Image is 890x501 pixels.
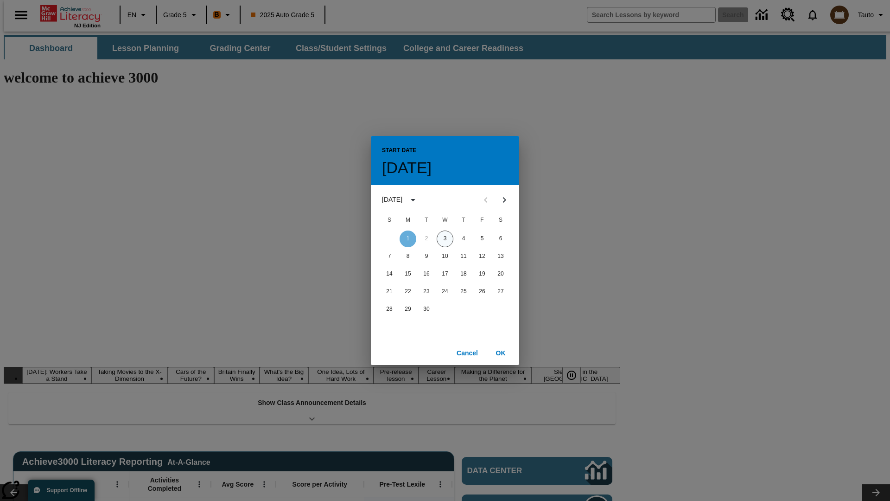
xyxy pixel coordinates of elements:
[455,283,472,300] button: 25
[486,345,515,362] button: OK
[418,283,435,300] button: 23
[474,283,490,300] button: 26
[492,211,509,230] span: Saturday
[400,283,416,300] button: 22
[400,266,416,283] button: 15
[474,248,490,265] button: 12
[381,283,398,300] button: 21
[400,248,416,265] button: 8
[382,195,402,205] div: [DATE]
[455,211,472,230] span: Thursday
[474,266,490,283] button: 19
[437,248,453,265] button: 10
[400,301,416,318] button: 29
[492,248,509,265] button: 13
[492,231,509,247] button: 6
[437,266,453,283] button: 17
[381,248,398,265] button: 7
[452,345,482,362] button: Cancel
[381,266,398,283] button: 14
[381,301,398,318] button: 28
[418,248,435,265] button: 9
[492,266,509,283] button: 20
[381,211,398,230] span: Sunday
[418,266,435,283] button: 16
[474,231,490,247] button: 5
[474,211,490,230] span: Friday
[455,248,472,265] button: 11
[382,158,432,178] h4: [DATE]
[437,283,453,300] button: 24
[405,192,421,208] button: calendar view is open, switch to year view
[418,211,435,230] span: Tuesday
[492,283,509,300] button: 27
[400,211,416,230] span: Monday
[437,231,453,247] button: 3
[455,231,472,247] button: 4
[382,143,416,158] span: Start Date
[495,191,514,209] button: Next month
[418,301,435,318] button: 30
[437,211,453,230] span: Wednesday
[455,266,472,283] button: 18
